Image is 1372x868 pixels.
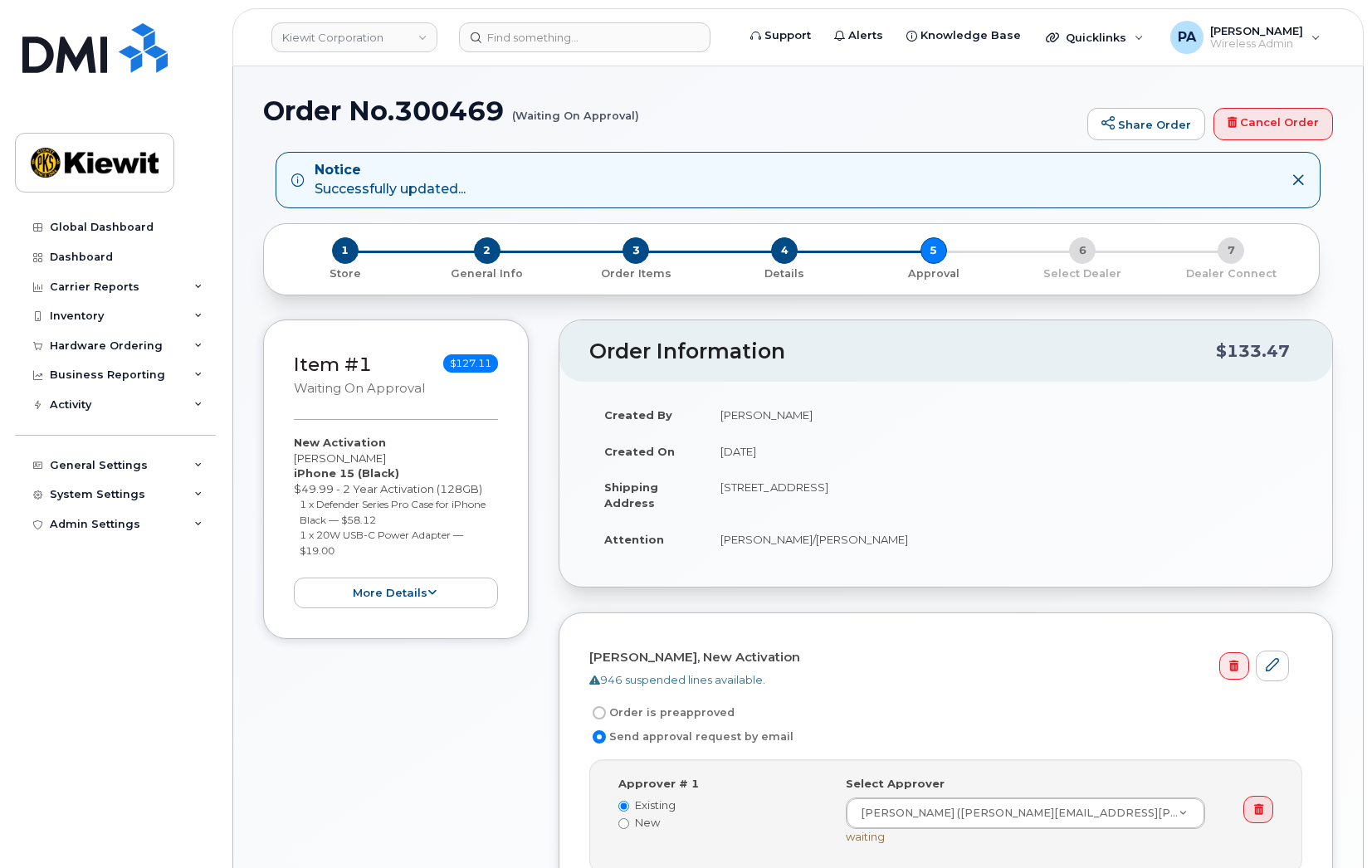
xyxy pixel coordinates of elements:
span: waiting [846,830,885,843]
div: Successfully updated... [315,161,466,199]
p: Order Items [569,266,704,281]
a: 2 General Info [413,264,561,281]
a: [PERSON_NAME] ([PERSON_NAME][EMAIL_ADDRESS][PERSON_NAME][PERSON_NAME][DOMAIN_NAME]) [847,798,1205,828]
label: Send approval request by email [589,727,793,747]
div: $133.47 [1216,335,1290,367]
small: 1 x 20W USB-C Power Adapter — $19.00 [300,529,463,557]
label: Approver # 1 [618,776,699,792]
td: [PERSON_NAME] [706,397,1302,433]
strong: Shipping Address [604,480,658,510]
a: 4 Details [710,264,859,281]
small: (Waiting On Approval) [512,96,639,122]
h4: [PERSON_NAME], New Activation [589,651,1289,665]
a: 3 Order Items [562,264,710,281]
span: 4 [771,237,798,264]
strong: Notice [315,161,466,180]
button: more details [294,578,498,608]
span: [PERSON_NAME] ([PERSON_NAME][EMAIL_ADDRESS][PERSON_NAME][PERSON_NAME][DOMAIN_NAME]) [851,806,1179,821]
h1: Order No.300469 [263,96,1079,125]
a: Share Order [1087,108,1205,141]
a: Item #1 [294,353,372,376]
h2: Order Information [589,340,1216,363]
label: New [618,815,821,831]
div: 946 suspended lines available. [589,672,1289,688]
a: 1 Store [277,264,413,281]
input: Existing [618,801,629,812]
a: Cancel Order [1213,108,1333,141]
strong: iPhone 15 (Black) [294,466,399,480]
td: [PERSON_NAME]/[PERSON_NAME] [706,521,1302,558]
strong: Created On [604,445,675,458]
span: 2 [474,237,500,264]
span: $127.11 [443,354,498,373]
p: Details [717,266,852,281]
strong: Created By [604,408,672,422]
small: Waiting On Approval [294,381,425,396]
td: [DATE] [706,433,1302,470]
input: New [618,818,629,829]
td: [STREET_ADDRESS] [706,469,1302,520]
p: General Info [419,266,554,281]
p: Store [284,266,406,281]
input: Send approval request by email [593,730,606,744]
small: 1 x Defender Series Pro Case for iPhone Black — $58.12 [300,498,486,526]
div: [PERSON_NAME] $49.99 - 2 Year Activation (128GB) [294,435,498,608]
strong: Attention [604,533,664,546]
strong: New Activation [294,436,386,449]
label: Select Approver [846,776,945,792]
label: Order is preapproved [589,703,735,723]
span: 1 [332,237,359,264]
input: Order is preapproved [593,706,606,719]
span: 3 [623,237,649,264]
label: Existing [618,797,821,813]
